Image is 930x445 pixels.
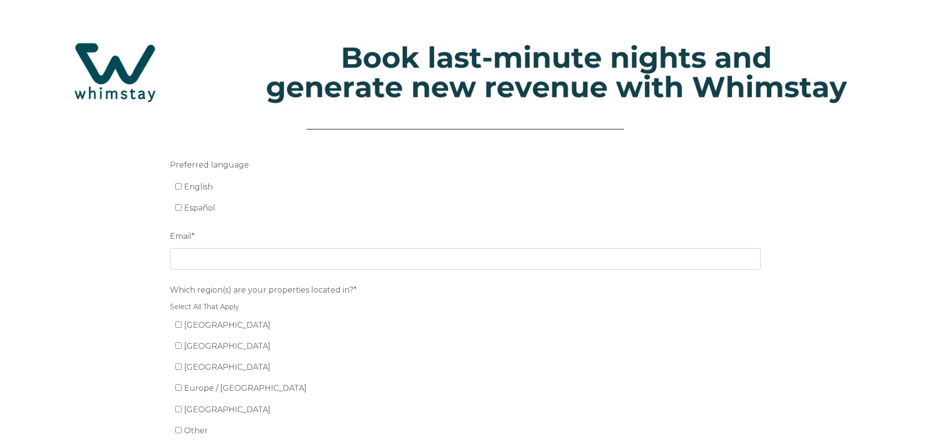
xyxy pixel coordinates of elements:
span: English [184,182,213,191]
span: [GEOGRAPHIC_DATA] [184,320,270,330]
input: Español [175,204,182,211]
input: English [175,183,182,190]
span: [GEOGRAPHIC_DATA] [184,362,270,372]
span: Which region(s) are your properties located in?* [170,282,357,297]
span: Europe / [GEOGRAPHIC_DATA] [184,383,307,393]
span: Email [170,229,191,244]
span: Other [184,426,208,435]
input: [GEOGRAPHIC_DATA] [175,342,182,349]
span: [GEOGRAPHIC_DATA] [184,405,270,414]
input: [GEOGRAPHIC_DATA] [175,321,182,328]
input: Europe / [GEOGRAPHIC_DATA] [175,384,182,391]
span: Preferred language [170,157,249,172]
img: Hubspot header for SSOB (4) [10,24,920,121]
input: [GEOGRAPHIC_DATA] [175,406,182,412]
legend: Select All That Apply [170,302,761,312]
span: Español [184,203,215,212]
input: Other [175,427,182,433]
span: [GEOGRAPHIC_DATA] [184,341,270,351]
input: [GEOGRAPHIC_DATA] [175,363,182,370]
